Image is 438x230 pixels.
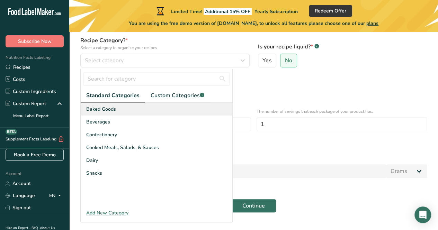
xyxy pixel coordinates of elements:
[151,91,204,100] span: Custom Categories
[80,155,427,162] p: Add recipe serving size.
[231,199,276,213] button: Continue
[80,88,427,94] div: Specify the number of servings the recipe makes OR Fix a specific serving weight
[366,20,378,27] span: plans
[80,45,250,51] p: Select a category to organize your recipes
[76,135,90,141] div: OR
[80,80,427,88] div: Define serving size details
[258,43,427,51] label: Is your recipe liquid?
[86,91,140,100] span: Standard Categories
[49,192,64,200] div: EN
[85,56,124,65] span: Select category
[81,209,232,217] div: Add New Category
[242,202,265,210] span: Continue
[262,57,271,64] span: Yes
[86,144,159,151] span: Cooked Meals, Salads, & Sauces
[80,36,250,51] label: Recipe Category?
[80,164,386,178] input: Type your serving size here
[86,157,98,164] span: Dairy
[204,8,252,15] span: Additional 15% OFF
[86,169,102,177] span: Snacks
[315,7,346,15] span: Redeem Offer
[83,72,230,86] input: Search for category
[414,206,431,223] div: Open Intercom Messenger
[6,35,64,47] button: Subscribe Now
[86,105,116,113] span: Baked Goods
[6,149,64,161] a: Book a Free Demo
[80,54,250,67] button: Select category
[309,5,352,17] button: Redeem Offer
[285,57,292,64] span: No
[257,108,427,114] p: The number of servings that each package of your product has.
[155,7,298,15] div: Limited Time!
[6,190,35,202] a: Language
[6,100,46,107] div: Custom Report
[254,8,298,15] span: Yearly Subscription
[129,20,378,27] span: You are using the free demo version of [DOMAIN_NAME], to unlock all features please choose one of...
[86,131,117,138] span: Confectionery
[86,118,110,126] span: Beverages
[6,129,17,135] div: BETA
[18,38,52,45] span: Subscribe Now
